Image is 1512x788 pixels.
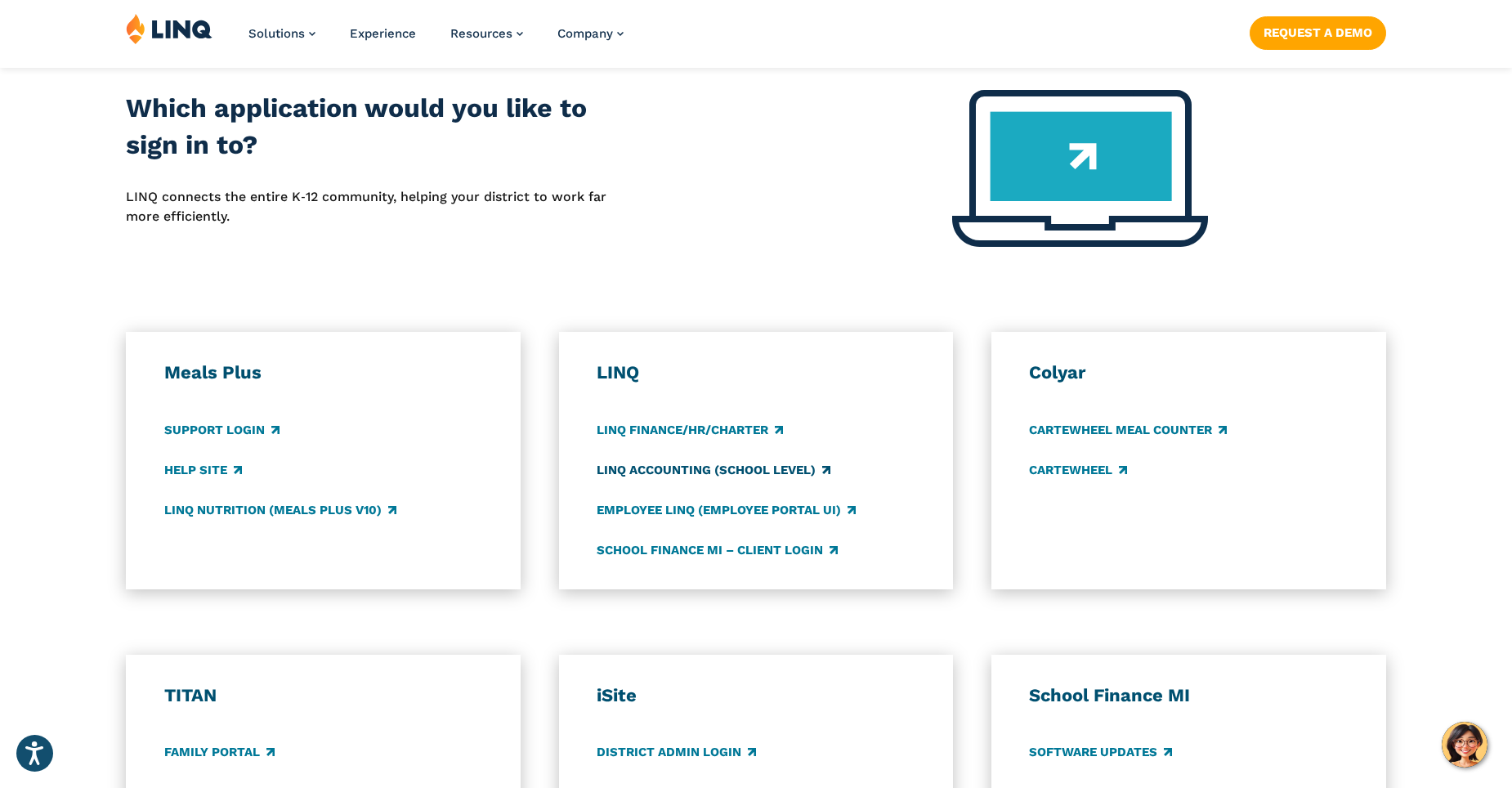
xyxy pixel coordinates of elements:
[450,26,512,41] span: Resources
[450,26,523,41] a: Resources
[1029,421,1227,439] a: CARTEWHEEL Meal Counter
[1029,361,1348,384] h3: Colyar
[1250,16,1386,49] a: Request a Demo
[1250,13,1386,49] nav: Button Navigation
[1029,461,1127,479] a: CARTEWHEEL
[164,421,280,439] a: Support Login
[597,684,915,707] h3: iSite
[126,187,629,227] p: LINQ connects the entire K‑12 community, helping your district to work far more efficiently.
[248,13,624,67] nav: Primary Navigation
[597,501,856,519] a: Employee LINQ (Employee Portal UI)
[1029,744,1172,762] a: Software Updates
[126,90,629,164] h2: Which application would you like to sign in to?
[248,26,315,41] a: Solutions
[164,361,483,384] h3: Meals Plus
[1029,684,1348,707] h3: School Finance MI
[597,744,756,762] a: District Admin Login
[164,501,396,519] a: LINQ Nutrition (Meals Plus v10)
[557,26,624,41] a: Company
[248,26,305,41] span: Solutions
[597,461,830,479] a: LINQ Accounting (school level)
[1442,722,1487,768] button: Hello, have a question? Let’s chat.
[597,361,915,384] h3: LINQ
[164,684,483,707] h3: TITAN
[557,26,613,41] span: Company
[350,26,416,41] a: Experience
[164,744,275,762] a: Family Portal
[597,541,838,559] a: School Finance MI – Client Login
[164,461,242,479] a: Help Site
[597,421,783,439] a: LINQ Finance/HR/Charter
[126,13,212,44] img: LINQ | K‑12 Software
